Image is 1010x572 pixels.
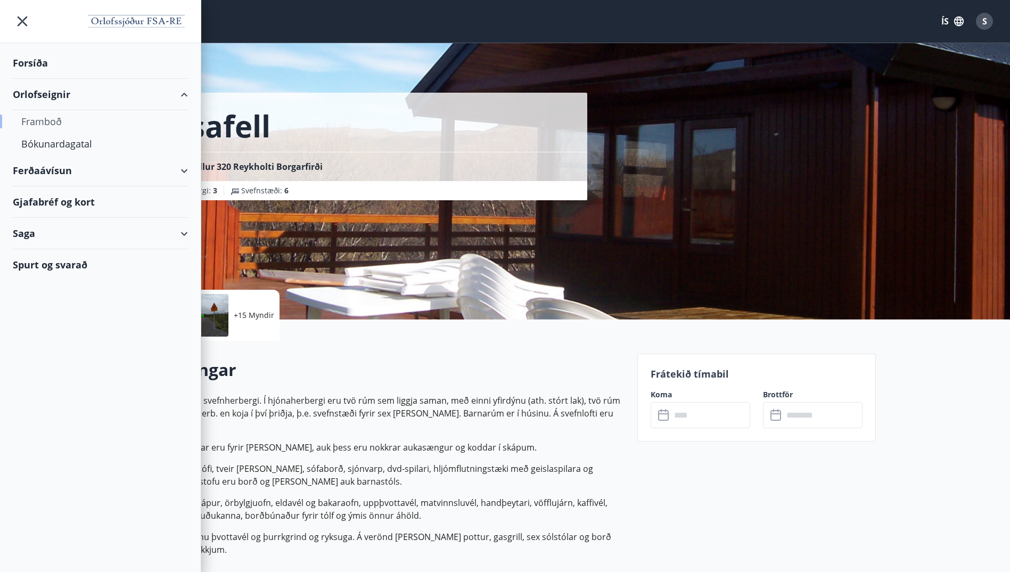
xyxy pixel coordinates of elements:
[241,185,289,196] span: Svefnstæði :
[13,218,188,249] div: Saga
[763,389,863,400] label: Brottför
[135,358,625,381] h2: Upplýsingar
[935,12,970,31] button: ÍS
[21,110,179,133] div: Framboð
[135,462,625,488] p: Í stofu eru hornsófi, tveir [PERSON_NAME], sófaborð, sjónvarp, dvd-spilari, hljómflutningstæki me...
[135,496,625,522] p: Í eldhúsi eru ísskápur, örbylgjuofn, eldavél og bakaraofn, uppþvottavél, matvinnsluvél, handþeyta...
[651,389,750,400] label: Koma
[13,79,188,110] div: Orlofseignir
[135,441,625,454] p: Sængur og koddar eru fyrir [PERSON_NAME], auk þess eru nokkrar aukasængur og koddar í skápum.
[982,15,987,27] span: S
[160,161,323,173] span: Austurvöllur 320 Reykholti Borgarfirði
[13,155,188,186] div: Ferðaávísun
[13,12,32,31] button: menu
[284,185,289,195] span: 6
[13,249,188,280] div: Spurt og svarað
[135,530,625,556] p: Einnig eru í húsinu þvottavél og þurrkgrind og ryksuga. Á verönd [PERSON_NAME] pottur, gasgrill, ...
[13,186,188,218] div: Gjafabréf og kort
[972,9,997,34] button: S
[13,47,188,79] div: Forsíða
[651,367,863,381] p: Frátekið tímabil
[21,133,179,155] div: Bókunardagatal
[147,105,270,146] h1: Húsafell
[213,185,217,195] span: 3
[85,12,188,33] img: union_logo
[135,394,625,432] p: Í húsinu eru þrjú svefnherbergi. Í hjónaherbergi eru tvö rúm sem liggja saman, með einni yfirdýnu...
[234,310,274,321] p: +15 Myndir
